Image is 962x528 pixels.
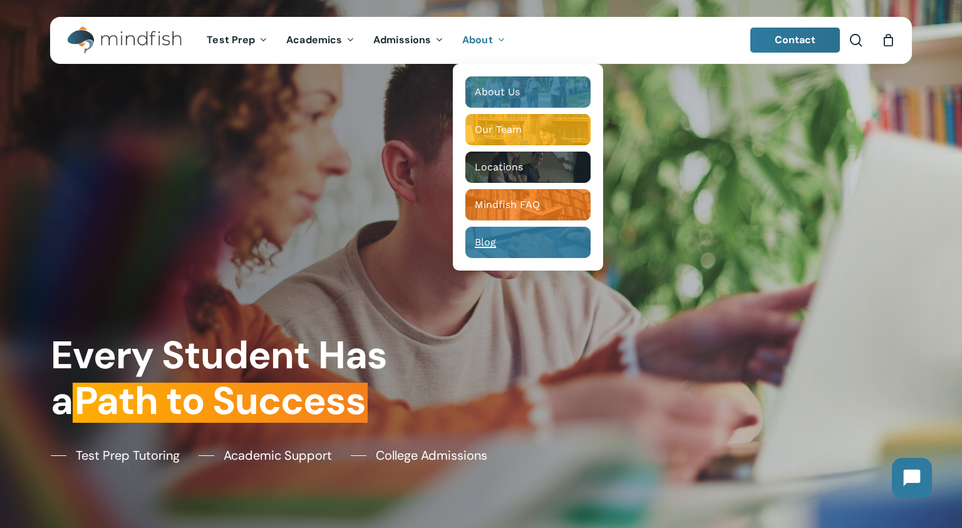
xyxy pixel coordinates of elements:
[351,446,487,465] a: College Admissions
[51,446,180,465] a: Test Prep Tutoring
[750,28,840,53] a: Contact
[73,376,368,426] em: Path to Success
[277,35,364,46] a: Academics
[475,86,520,98] span: About Us
[207,33,255,46] span: Test Prep
[475,161,523,173] span: Locations
[881,33,895,47] a: Cart
[465,114,591,145] a: Our Team
[462,33,493,46] span: About
[465,227,591,258] a: Blog
[373,33,431,46] span: Admissions
[465,152,591,183] a: Locations
[453,35,515,46] a: About
[465,189,591,220] a: Mindfish FAQ
[364,35,453,46] a: Admissions
[199,446,332,465] a: Academic Support
[197,17,514,64] nav: Main Menu
[376,446,487,465] span: College Admissions
[879,445,944,510] iframe: Chatbot
[50,17,912,64] header: Main Menu
[475,123,522,135] span: Our Team
[286,33,342,46] span: Academics
[224,446,332,465] span: Academic Support
[51,333,472,425] h1: Every Student Has a
[775,33,816,46] span: Contact
[76,446,180,465] span: Test Prep Tutoring
[465,76,591,108] a: About Us
[197,35,277,46] a: Test Prep
[475,199,540,210] span: Mindfish FAQ
[475,236,496,248] span: Blog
